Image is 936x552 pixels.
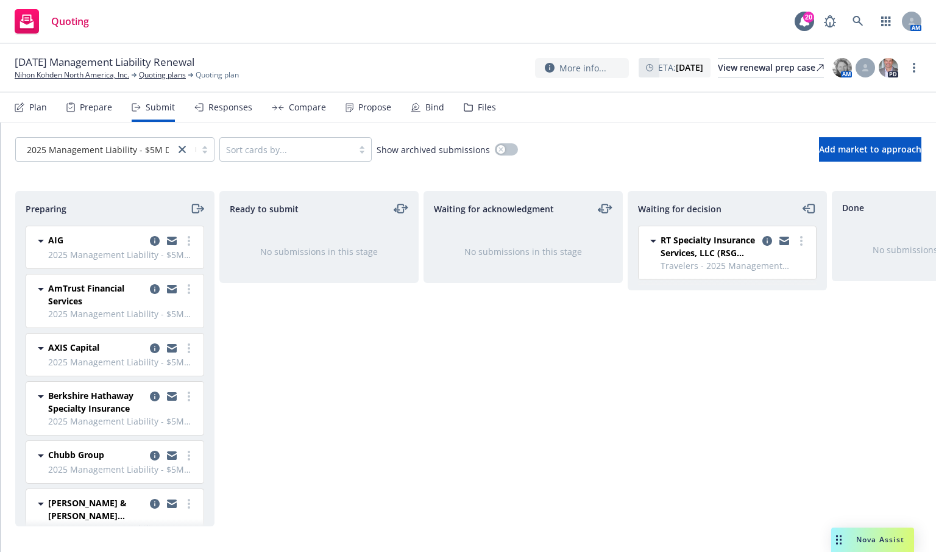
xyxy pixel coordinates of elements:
[22,143,169,156] span: 2025 Management Liability - $5M D&O/$3M ...
[856,534,904,545] span: Nova Assist
[802,201,817,216] a: moveLeft
[48,389,145,415] span: Berkshire Hathaway Specialty Insurance
[165,282,179,296] a: copy logging email
[146,102,175,112] div: Submit
[208,102,252,112] div: Responses
[182,496,196,511] a: more
[27,143,214,156] span: 2025 Management Liability - $5M D&O/$3M ...
[10,4,94,38] a: Quoting
[15,70,129,81] a: Nihon Kohden North America, Inc.
[182,234,196,248] a: more
[846,9,870,34] a: Search
[794,234,809,248] a: more
[907,60,921,75] a: more
[718,58,824,77] a: View renewal prep case
[842,201,864,214] span: Done
[48,341,99,354] span: AXIS Capital
[147,282,162,296] a: copy logging email
[147,234,162,248] a: copy logging email
[394,201,408,216] a: moveLeftRight
[147,448,162,463] a: copy logging email
[661,259,809,272] span: Travelers - 2025 Management Liability - $5M D&O/$3M EPL/$1M Fid
[535,58,629,78] button: More info...
[831,528,914,552] button: Nova Assist
[598,201,612,216] a: moveLeftRight
[165,448,179,463] a: copy logging email
[289,102,326,112] div: Compare
[658,61,703,74] span: ETA :
[444,245,603,258] div: No submissions in this stage
[190,201,204,216] a: moveRight
[638,203,721,215] span: Waiting for decision
[819,137,921,162] button: Add market to approach
[434,203,554,215] span: Waiting for acknowledgment
[175,142,190,157] a: close
[196,70,239,81] span: Quoting plan
[425,102,444,112] div: Bind
[48,282,145,307] span: AmTrust Financial Services
[478,102,496,112] div: Files
[139,70,186,81] a: Quoting plans
[182,341,196,356] a: more
[230,203,299,215] span: Ready to submit
[239,245,399,258] div: No submissions in this stage
[777,234,792,248] a: copy logging email
[874,9,898,34] a: Switch app
[165,496,179,511] a: copy logging email
[819,143,921,155] span: Add market to approach
[80,102,112,112] div: Prepare
[803,12,814,23] div: 20
[48,448,104,461] span: Chubb Group
[676,62,703,73] strong: [DATE]
[147,341,162,356] a: copy logging email
[818,9,842,34] a: Report a Bug
[358,102,391,112] div: Propose
[147,496,162,511] a: copy logging email
[559,62,606,74] span: More info...
[15,55,194,70] span: [DATE] Management Liability Renewal
[48,496,145,522] span: [PERSON_NAME] & [PERSON_NAME] ([GEOGRAPHIC_DATA])
[48,234,63,246] span: AIG
[165,389,179,404] a: copy logging email
[879,58,898,77] img: photo
[165,341,179,356] a: copy logging email
[831,528,846,552] div: Drag to move
[26,203,66,215] span: Preparing
[48,248,196,261] span: 2025 Management Liability - $5M D&O/$3M EPL/$1M Fid
[147,389,162,404] a: copy logging email
[182,389,196,404] a: more
[760,234,775,248] a: copy logging email
[832,58,852,77] img: photo
[48,307,196,320] span: 2025 Management Liability - $5M D&O/$3M EPL/$1M Fid
[182,448,196,463] a: more
[29,102,47,112] div: Plan
[661,234,757,259] span: RT Specialty Insurance Services, LLC (RSG Specialty, LLC)
[48,415,196,428] span: 2025 Management Liability - $5M D&O/$3M EPL/$1M Fid
[51,16,89,26] span: Quoting
[377,143,490,156] span: Show archived submissions
[48,356,196,368] span: 2025 Management Liability - $5M D&O/$3M EPL/$1M Fid
[182,282,196,296] a: more
[48,463,196,476] span: 2025 Management Liability - $5M D&O/$3M EPL/$1M Fid
[165,234,179,248] a: copy logging email
[718,59,824,77] div: View renewal prep case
